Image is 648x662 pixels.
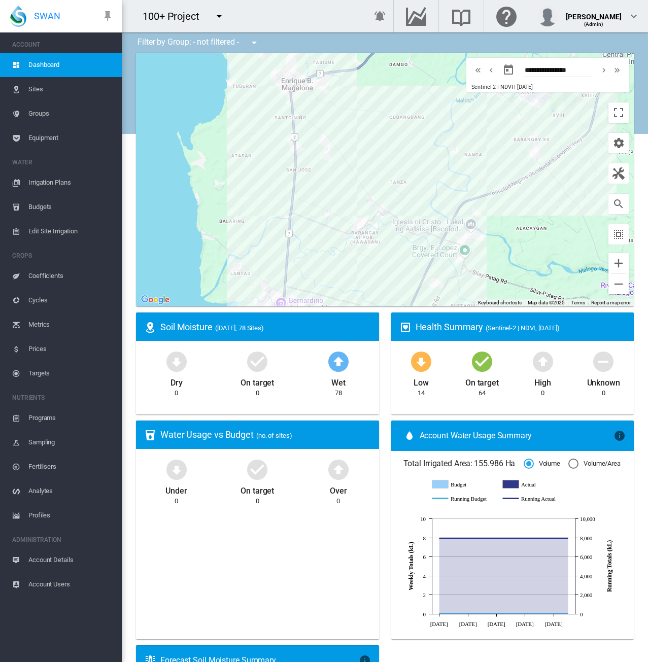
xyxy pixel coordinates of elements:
[409,349,433,373] md-icon: icon-arrow-down-bold-circle
[591,349,616,373] md-icon: icon-minus-circle
[449,10,473,22] md-icon: Search the knowledge base
[432,494,492,503] g: Running Budget
[28,126,114,150] span: Equipment
[28,101,114,126] span: Groups
[144,321,156,333] md-icon: icon-map-marker-radius
[508,536,513,540] circle: Running Actual 15 Sept 7,944.2
[437,612,441,616] circle: Running Budget 11 Aug 0
[608,102,629,123] button: Toggle fullscreen view
[587,373,620,389] div: Unknown
[256,432,292,439] span: (no. of sites)
[374,10,386,22] md-icon: icon-bell-ring
[534,373,551,389] div: High
[175,389,178,398] div: 0
[423,554,426,560] tspan: 6
[12,154,114,170] span: WATER
[326,457,351,481] md-icon: icon-arrow-up-bold-circle
[399,321,412,333] md-icon: icon-heart-box-outline
[451,536,455,540] circle: Running Actual 18 Aug 7,944.2
[245,457,269,481] md-icon: icon-checkbox-marked-circle
[213,10,225,22] md-icon: icon-menu-down
[537,612,541,616] circle: Running Budget 29 Sept 0
[610,64,624,76] button: icon-chevron-double-right
[215,324,264,332] span: ([DATE], 78 Sites)
[416,321,626,333] div: Health Summary
[606,540,613,592] tspan: Running Totals (kL)
[12,390,114,406] span: NUTRIENTS
[28,455,114,479] span: Fertilisers
[28,219,114,243] span: Edit Site Irrigation
[486,324,559,332] span: (Sentinel-2 | NDVI, [DATE])
[608,133,629,153] button: icon-cog
[537,6,558,26] img: profile.jpg
[432,480,492,489] g: Budget
[404,10,428,22] md-icon: Go to the Data Hub
[541,389,544,398] div: 0
[28,337,114,361] span: Prices
[256,497,259,506] div: 0
[608,224,629,245] button: icon-select-all
[414,373,429,389] div: Low
[479,389,486,398] div: 64
[164,349,189,373] md-icon: icon-arrow-down-bold-circle
[28,406,114,430] span: Programs
[612,228,625,240] md-icon: icon-select-all
[608,194,629,214] button: icon-magnify
[10,6,26,27] img: SWAN-Landscape-Logo-Colour-drop.png
[580,516,595,522] tspan: 10,000
[568,459,621,469] md-radio-button: Volume/Area
[430,620,448,626] tspan: [DATE]
[544,620,562,626] tspan: [DATE]
[28,195,114,219] span: Budgets
[139,293,172,306] img: Google
[498,60,519,80] button: md-calendar
[423,573,426,579] tspan: 4
[244,32,264,53] button: icon-menu-down
[28,548,114,572] span: Account Details
[423,535,426,541] tspan: 8
[613,430,626,442] md-icon: icon-information
[28,430,114,455] span: Sampling
[514,84,532,90] span: | [DATE]
[335,389,342,398] div: 78
[552,612,556,616] circle: Running Budget 6 Oct 0
[598,64,609,76] md-icon: icon-chevron-right
[612,137,625,149] md-icon: icon-cog
[326,349,351,373] md-icon: icon-arrow-up-bold-circle
[480,612,484,616] circle: Running Budget 1 Sept 0
[28,572,114,597] span: Account Users
[597,64,610,76] button: icon-chevron-right
[423,592,425,598] tspan: 2
[602,389,605,398] div: 0
[28,503,114,528] span: Profiles
[528,300,565,305] span: Map data ©2025
[470,349,494,373] md-icon: icon-checkbox-marked-circle
[143,9,209,23] div: 100+ Project
[584,21,604,27] span: (Admin)
[28,77,114,101] span: Sites
[566,612,570,616] circle: Running Budget 13 Oct 0
[336,497,340,506] div: 0
[611,64,623,76] md-icon: icon-chevron-double-right
[580,554,593,560] tspan: 6,000
[485,64,498,76] button: icon-chevron-left
[628,10,640,22] md-icon: icon-chevron-down
[471,64,485,76] button: icon-chevron-double-left
[420,516,426,522] tspan: 10
[451,612,455,616] circle: Running Budget 18 Aug 0
[480,536,484,540] circle: Running Actual 1 Sept 7,944.2
[471,84,513,90] span: Sentinel-2 | NDVI
[516,620,533,626] tspan: [DATE]
[566,536,570,540] circle: Running Actual 13 Oct 7,944.2
[245,349,269,373] md-icon: icon-checkbox-marked-circle
[418,389,425,398] div: 14
[160,321,371,333] div: Soil Moisture
[580,535,593,541] tspan: 8,000
[241,481,274,497] div: On target
[537,536,541,540] circle: Running Actual 29 Sept 7,944.2
[175,497,178,506] div: 0
[437,536,441,540] circle: Running Actual 11 Aug 7,944.2
[420,430,614,441] span: Account Water Usage Summary
[502,494,563,503] g: Running Actual
[523,612,527,616] circle: Running Budget 22 Sept 0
